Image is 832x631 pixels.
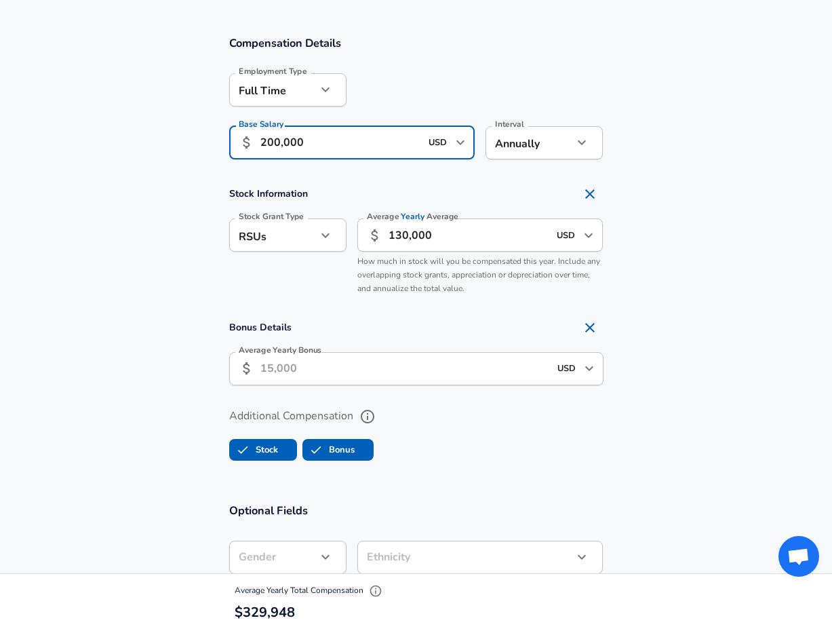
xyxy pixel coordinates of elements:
label: Bonus [303,437,355,463]
button: Open [580,359,599,378]
span: $ [235,604,243,622]
h3: Optional Fields [229,503,603,518]
h4: Stock Information [229,180,603,208]
span: Stock [230,437,256,463]
input: USD [424,132,452,153]
h4: Bonus Details [229,314,603,341]
button: help [356,405,379,428]
span: Bonus [303,437,329,463]
input: 15,000 [260,352,549,385]
button: Remove Section [576,180,603,208]
button: Remove Section [576,314,603,341]
label: Average Average [367,212,458,221]
input: 100,000 [260,126,421,159]
label: Interval [495,120,524,128]
button: BonusBonus [302,439,374,461]
button: Explain Total Compensation [365,581,386,602]
button: Open [579,226,598,245]
span: Average Yearly Total Compensation [235,586,386,596]
span: Yearly [401,211,424,223]
label: Average Yearly Bonus [239,346,321,354]
span: 329,948 [243,604,295,622]
input: USD [553,358,580,379]
h3: Compensation Details [229,35,603,51]
span: How much in stock will you be compensated this year. Include any overlapping stock grants, apprec... [357,256,600,294]
button: Open [451,133,470,152]
label: Stock [230,437,278,463]
div: Open chat [778,536,819,577]
label: Base Salary [239,120,283,128]
input: USD [553,225,580,246]
label: Additional Compensation [229,405,603,428]
div: Full Time [229,73,317,107]
input: 40,000 [389,218,549,252]
button: StockStock [229,439,297,461]
div: Annually [486,126,573,159]
label: Employment Type [239,67,307,75]
div: RSUs [229,218,317,252]
label: Stock Grant Type [239,212,304,221]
